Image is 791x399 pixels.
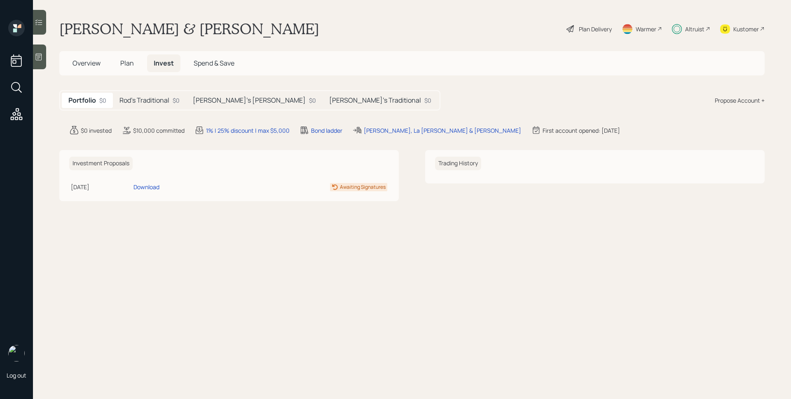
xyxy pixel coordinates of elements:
div: Warmer [636,25,656,33]
span: Plan [120,59,134,68]
div: Propose Account + [715,96,765,105]
div: $10,000 committed [133,126,185,135]
div: Download [133,183,159,191]
div: 1% | 25% discount | max $5,000 [206,126,290,135]
span: Spend & Save [194,59,234,68]
div: $0 invested [81,126,112,135]
div: Awaiting Signatures [340,183,386,191]
h5: Portfolio [68,96,96,104]
div: First account opened: [DATE] [543,126,620,135]
img: james-distasi-headshot.png [8,345,25,361]
div: $0 [309,96,316,105]
div: Plan Delivery [579,25,612,33]
div: [DATE] [71,183,130,191]
div: $0 [424,96,431,105]
span: Overview [73,59,101,68]
div: $0 [99,96,106,105]
div: Bond ladder [311,126,342,135]
div: $0 [173,96,180,105]
h5: [PERSON_NAME]'s [PERSON_NAME] [193,96,306,104]
div: Altruist [685,25,704,33]
h1: [PERSON_NAME] & [PERSON_NAME] [59,20,319,38]
div: Log out [7,371,26,379]
h6: Trading History [435,157,481,170]
h5: Rod's Traditional [119,96,169,104]
span: Invest [154,59,174,68]
div: Kustomer [733,25,759,33]
h5: [PERSON_NAME]'s Traditional [329,96,421,104]
h6: Investment Proposals [69,157,133,170]
div: [PERSON_NAME], La [PERSON_NAME] & [PERSON_NAME] [364,126,521,135]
